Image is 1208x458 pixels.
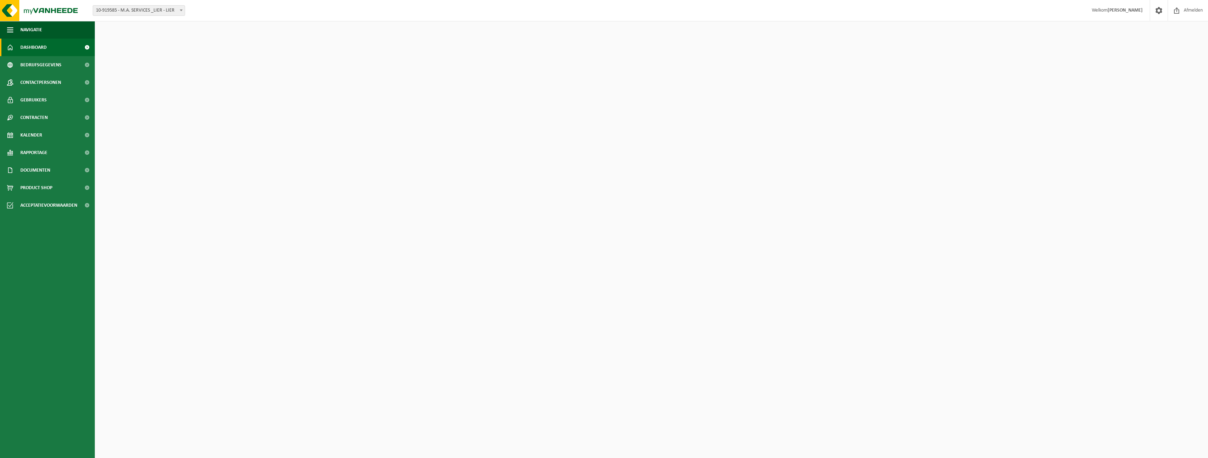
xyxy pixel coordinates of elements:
[93,5,185,16] span: 10-919585 - M.A. SERVICES _LIER - LIER
[20,109,48,126] span: Contracten
[20,91,47,109] span: Gebruikers
[20,39,47,56] span: Dashboard
[20,126,42,144] span: Kalender
[1108,8,1143,13] strong: [PERSON_NAME]
[20,56,61,74] span: Bedrijfsgegevens
[20,144,47,161] span: Rapportage
[20,179,52,197] span: Product Shop
[20,21,42,39] span: Navigatie
[20,74,61,91] span: Contactpersonen
[20,161,50,179] span: Documenten
[20,197,77,214] span: Acceptatievoorwaarden
[93,6,185,15] span: 10-919585 - M.A. SERVICES _LIER - LIER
